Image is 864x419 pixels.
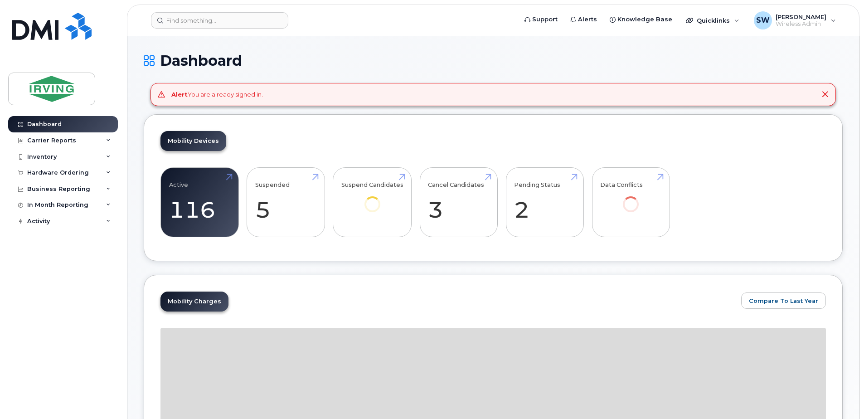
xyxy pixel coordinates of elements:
h1: Dashboard [144,53,843,68]
a: Active 116 [169,172,230,232]
a: Cancel Candidates 3 [428,172,489,232]
a: Suspend Candidates [341,172,403,224]
a: Mobility Charges [160,292,228,312]
a: Suspended 5 [255,172,316,232]
div: You are already signed in. [171,90,263,99]
a: Data Conflicts [600,172,661,224]
a: Mobility Devices [160,131,226,151]
span: Compare To Last Year [749,297,818,305]
button: Compare To Last Year [741,292,826,309]
a: Pending Status 2 [514,172,575,232]
strong: Alert [171,91,188,98]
